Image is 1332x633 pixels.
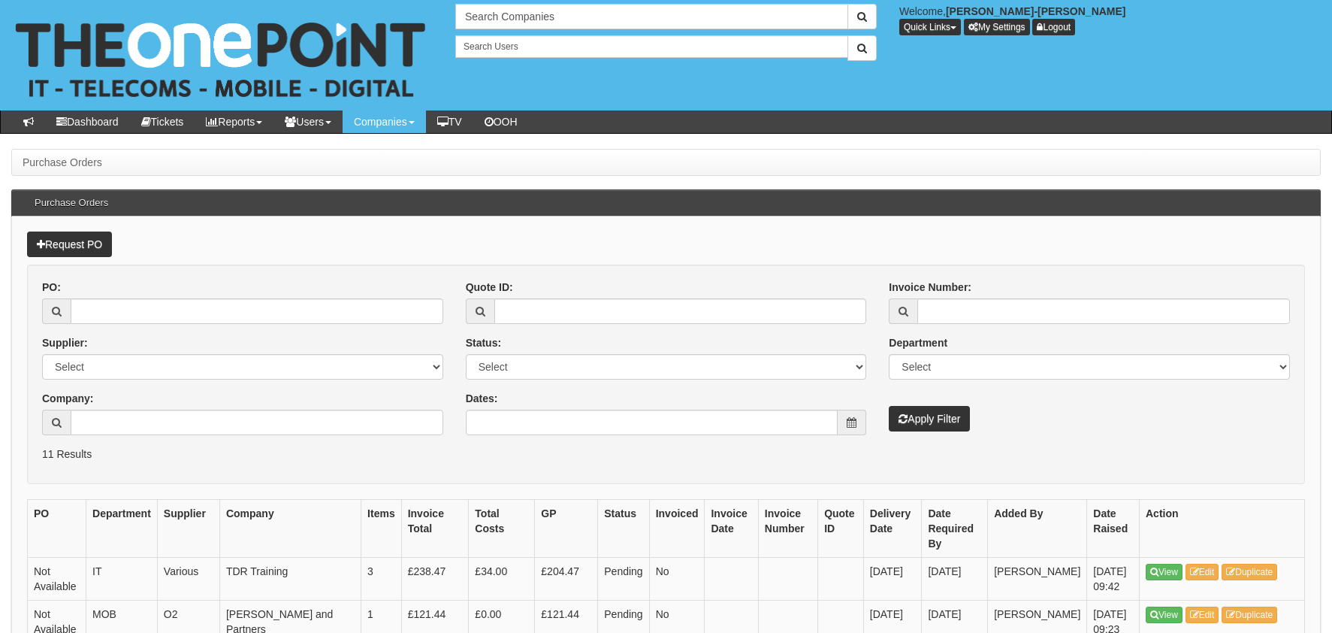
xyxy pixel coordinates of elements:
[455,4,848,29] input: Search Companies
[401,557,469,600] td: £238.47
[466,280,513,295] label: Quote ID:
[1146,607,1182,623] a: View
[1222,564,1277,580] a: Duplicate
[922,557,988,600] td: [DATE]
[45,111,130,133] a: Dashboard
[1032,19,1075,35] a: Logout
[361,499,402,557] th: Items
[598,499,649,557] th: Status
[1087,557,1140,600] td: [DATE] 09:42
[343,111,426,133] a: Companies
[469,499,535,557] th: Total Costs
[1146,564,1182,580] a: View
[899,19,961,35] button: Quick Links
[42,391,93,406] label: Company:
[889,335,947,350] label: Department
[42,335,88,350] label: Supplier:
[466,335,501,350] label: Status:
[922,499,988,557] th: Date Required By
[863,557,922,600] td: [DATE]
[758,499,817,557] th: Invoice Number
[889,280,971,295] label: Invoice Number:
[157,499,219,557] th: Supplier
[455,35,848,58] input: Search Users
[946,5,1126,17] b: [PERSON_NAME]-[PERSON_NAME]
[361,557,402,600] td: 3
[964,19,1030,35] a: My Settings
[466,391,498,406] label: Dates:
[27,190,116,216] h3: Purchase Orders
[401,499,469,557] th: Invoice Total
[535,557,598,600] td: £204.47
[598,557,649,600] td: Pending
[863,499,922,557] th: Delivery Date
[219,499,361,557] th: Company
[1140,499,1305,557] th: Action
[426,111,473,133] a: TV
[469,557,535,600] td: £34.00
[195,111,273,133] a: Reports
[23,155,102,170] li: Purchase Orders
[273,111,343,133] a: Users
[157,557,219,600] td: Various
[988,499,1087,557] th: Added By
[130,111,195,133] a: Tickets
[86,499,158,557] th: Department
[1186,564,1219,580] a: Edit
[818,499,864,557] th: Quote ID
[42,447,1290,462] p: 11 Results
[86,557,158,600] td: IT
[1222,607,1277,623] a: Duplicate
[42,280,61,295] label: PO:
[28,557,86,600] td: Not Available
[649,557,705,600] td: No
[28,499,86,557] th: PO
[649,499,705,557] th: Invoiced
[535,499,598,557] th: GP
[1087,499,1140,557] th: Date Raised
[1186,607,1219,623] a: Edit
[988,557,1087,600] td: [PERSON_NAME]
[889,406,970,432] button: Apply Filter
[473,111,529,133] a: OOH
[27,232,112,257] a: Request PO
[705,499,758,557] th: Invoice Date
[219,557,361,600] td: TDR Training
[888,4,1332,35] div: Welcome,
